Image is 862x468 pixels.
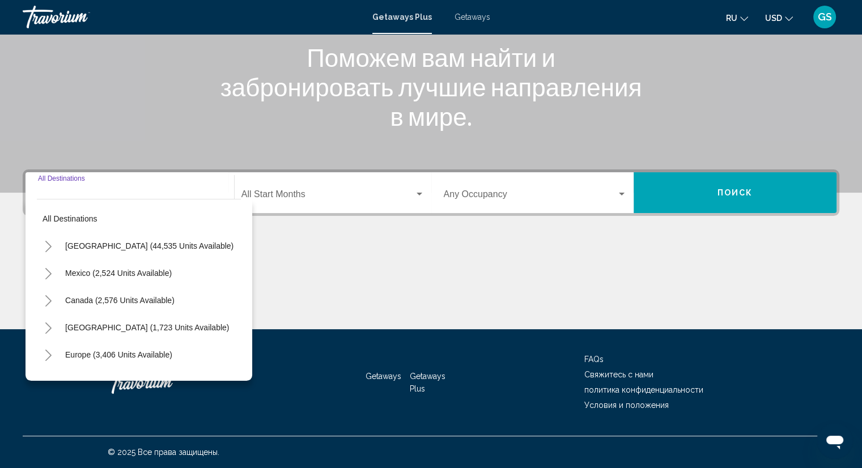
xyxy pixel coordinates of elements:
[584,385,703,394] a: политика конфиденциальности
[37,262,60,284] button: Toggle Mexico (2,524 units available)
[37,316,60,339] button: Toggle Caribbean & Atlantic Islands (1,723 units available)
[37,343,60,366] button: Toggle Europe (3,406 units available)
[634,172,836,213] button: Поиск
[219,42,644,131] h1: Поможем вам найти и забронировать лучшие направления в мире.
[26,172,836,213] div: Search widget
[60,369,228,395] button: [GEOGRAPHIC_DATA] (220 units available)
[726,10,748,26] button: Change language
[765,14,782,23] span: USD
[455,12,490,22] a: Getaways
[108,448,219,457] span: © 2025 Все права защищены.
[60,233,239,259] button: [GEOGRAPHIC_DATA] (44,535 units available)
[65,241,233,250] span: [GEOGRAPHIC_DATA] (44,535 units available)
[726,14,737,23] span: ru
[60,342,178,368] button: Europe (3,406 units available)
[65,323,229,332] span: [GEOGRAPHIC_DATA] (1,723 units available)
[65,296,175,305] span: Canada (2,576 units available)
[818,11,832,23] span: GS
[765,10,793,26] button: Change currency
[817,423,853,459] iframe: Кнопка запуска окна обмена сообщениями
[37,206,241,232] button: All destinations
[65,269,172,278] span: Mexico (2,524 units available)
[37,289,60,312] button: Toggle Canada (2,576 units available)
[65,350,172,359] span: Europe (3,406 units available)
[60,260,177,286] button: Mexico (2,524 units available)
[60,287,180,313] button: Canada (2,576 units available)
[410,372,445,393] a: Getaways Plus
[366,372,401,381] a: Getaways
[37,371,60,393] button: Toggle Australia (220 units available)
[372,12,432,22] a: Getaways Plus
[60,314,235,341] button: [GEOGRAPHIC_DATA] (1,723 units available)
[23,6,361,28] a: Travorium
[108,365,221,399] a: Travorium
[43,214,97,223] span: All destinations
[584,370,653,379] a: Свяжитесь с нами
[584,355,604,364] a: FAQs
[37,235,60,257] button: Toggle United States (44,535 units available)
[584,401,669,410] a: Условия и положения
[810,5,839,29] button: User Menu
[717,189,753,198] span: Поиск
